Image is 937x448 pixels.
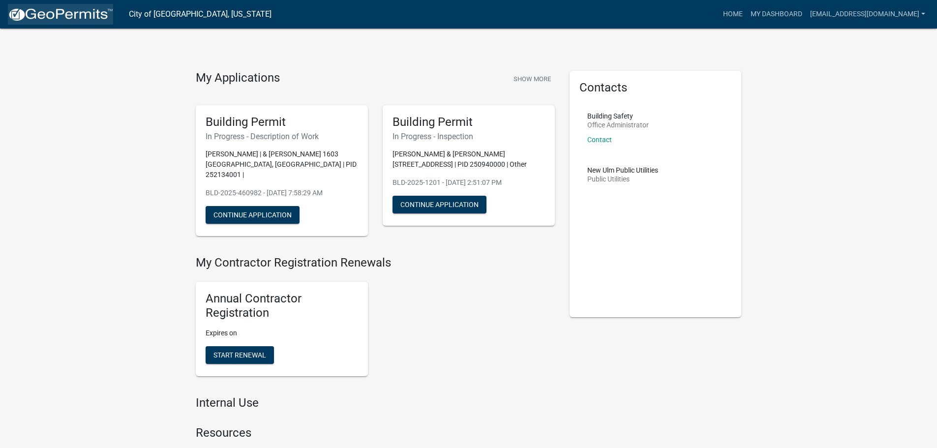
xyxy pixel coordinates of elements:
h5: Building Permit [393,115,545,129]
button: Continue Application [206,206,300,224]
h4: Resources [196,426,555,440]
button: Continue Application [393,196,486,213]
p: Building Safety [587,113,649,119]
p: BLD-2025-460982 - [DATE] 7:58:29 AM [206,188,358,198]
h4: My Contractor Registration Renewals [196,256,555,270]
button: Show More [510,71,555,87]
p: [PERSON_NAME] | & [PERSON_NAME] 1603 [GEOGRAPHIC_DATA], [GEOGRAPHIC_DATA] | PID 252134001 | [206,149,358,180]
p: Office Administrator [587,121,649,128]
p: [PERSON_NAME] & [PERSON_NAME] [STREET_ADDRESS] | PID 250940000 | Other [393,149,545,170]
h4: My Applications [196,71,280,86]
h5: Contacts [579,81,732,95]
a: Contact [587,136,612,144]
h6: In Progress - Inspection [393,132,545,141]
a: My Dashboard [747,5,806,24]
h5: Building Permit [206,115,358,129]
wm-registration-list-section: My Contractor Registration Renewals [196,256,555,384]
a: Home [719,5,747,24]
p: New Ulm Public Utilities [587,167,658,174]
h4: Internal Use [196,396,555,410]
p: BLD-2025-1201 - [DATE] 2:51:07 PM [393,178,545,188]
h6: In Progress - Description of Work [206,132,358,141]
p: Public Utilities [587,176,658,182]
a: City of [GEOGRAPHIC_DATA], [US_STATE] [129,6,272,23]
button: Start Renewal [206,346,274,364]
p: Expires on [206,328,358,338]
a: [EMAIL_ADDRESS][DOMAIN_NAME] [806,5,929,24]
span: Start Renewal [213,351,266,358]
h5: Annual Contractor Registration [206,292,358,320]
